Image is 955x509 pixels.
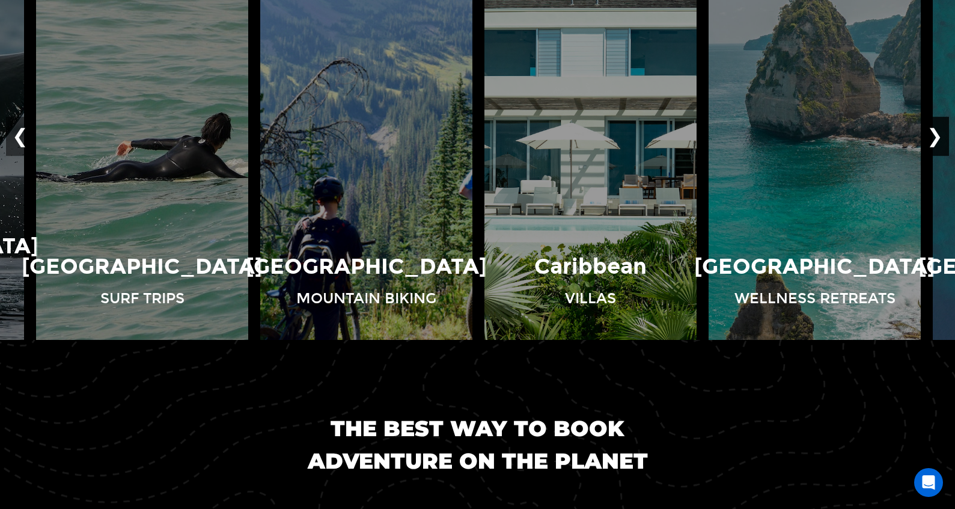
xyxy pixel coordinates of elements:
p: Wellness Retreats [734,288,896,309]
p: Villas [565,288,616,309]
p: Mountain Biking [296,288,436,309]
p: Surf Trips [100,288,185,309]
button: ❯ [921,117,949,156]
p: Caribbean [534,251,647,282]
div: Open Intercom Messenger [914,468,943,497]
p: [GEOGRAPHIC_DATA] [246,251,487,282]
p: [GEOGRAPHIC_DATA] [22,251,263,282]
button: ❮ [6,117,34,156]
p: [GEOGRAPHIC_DATA] [694,251,935,282]
h1: The best way to book adventure on the planet [267,412,688,477]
